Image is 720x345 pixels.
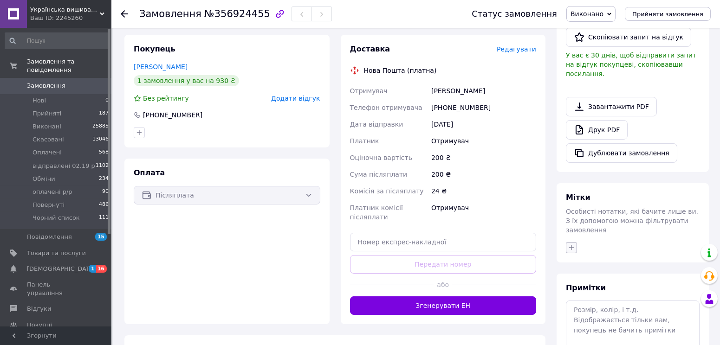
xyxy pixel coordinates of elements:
span: Відгуки [27,305,51,313]
span: Телефон отримувача [350,104,422,111]
span: 187 [99,109,109,118]
span: Українська вишиванка з Коломиї [30,6,100,14]
div: Отримувач [429,133,538,149]
span: Комісія за післяплату [350,187,424,195]
span: 486 [99,201,109,209]
span: Прийняти замовлення [632,11,703,18]
a: Завантажити PDF [566,97,657,116]
span: 25885 [92,122,109,131]
span: Обміни [32,175,55,183]
span: 111 [99,214,109,222]
button: Дублювати замовлення [566,143,677,163]
span: Скасовані [32,135,64,144]
span: Замовлення [27,82,65,90]
input: Пошук [5,32,110,49]
div: Отримувач [429,199,538,225]
div: [PHONE_NUMBER] [142,110,203,120]
div: Повернутися назад [121,9,128,19]
span: Товари та послуги [27,249,86,257]
span: Покупці [27,321,52,329]
span: 1102 [96,162,109,170]
span: 16 [96,265,107,273]
span: відправлені 02.19 р [32,162,95,170]
span: Додати відгук [271,95,320,102]
div: 24 ₴ [429,183,538,199]
div: [PERSON_NAME] [429,83,538,99]
span: оплачені р/р [32,188,72,196]
span: Нові [32,96,46,105]
span: Замовлення та повідомлення [27,57,111,74]
span: Покупець [134,45,175,53]
span: Прийняті [32,109,61,118]
span: Виконані [32,122,61,131]
div: 1 замовлення у вас на 930 ₴ [134,75,239,86]
div: 200 ₴ [429,166,538,183]
button: Згенерувати ЕН [350,296,537,315]
span: Оціночна вартість [350,154,412,161]
a: [PERSON_NAME] [134,63,188,70]
span: Примітки [566,283,606,292]
span: 568 [99,148,109,157]
span: Замовлення [139,8,201,19]
span: Отримувач [350,87,388,95]
span: Панель управління [27,281,86,297]
span: 234 [99,175,109,183]
button: Скопіювати запит на відгук [566,27,691,47]
div: Нова Пошта (платна) [362,66,439,75]
span: Сума післяплати [350,171,408,178]
span: Редагувати [497,45,536,53]
div: [DATE] [429,116,538,133]
span: 15 [95,233,107,241]
div: Статус замовлення [472,9,557,19]
span: 90 [102,188,109,196]
span: Платник комісії післяплати [350,204,403,221]
span: Платник [350,137,379,145]
span: Чорний список [32,214,80,222]
span: Повідомлення [27,233,72,241]
span: 0 [105,96,109,105]
span: Дата відправки [350,121,403,128]
div: Ваш ID: 2245260 [30,14,111,22]
span: Без рейтингу [143,95,189,102]
span: 13046 [92,135,109,144]
div: [PHONE_NUMBER] [429,99,538,116]
a: Друк PDF [566,120,628,140]
span: Оплата [134,168,165,177]
span: Доставка [350,45,390,53]
span: [DEMOGRAPHIC_DATA] [27,265,96,273]
span: У вас є 30 днів, щоб відправити запит на відгук покупцеві, скопіювавши посилання. [566,51,696,77]
span: Виконано [571,10,603,18]
div: 200 ₴ [429,149,538,166]
span: Оплачені [32,148,62,157]
input: Номер експрес-накладної [350,233,537,251]
button: Прийняти замовлення [625,7,711,21]
span: 1 [89,265,96,273]
span: Мітки [566,193,590,202]
span: або [434,280,452,289]
span: Особисті нотатки, які бачите лише ви. З їх допомогою можна фільтрувати замовлення [566,208,698,234]
span: Повернуті [32,201,65,209]
span: №356924455 [204,8,270,19]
